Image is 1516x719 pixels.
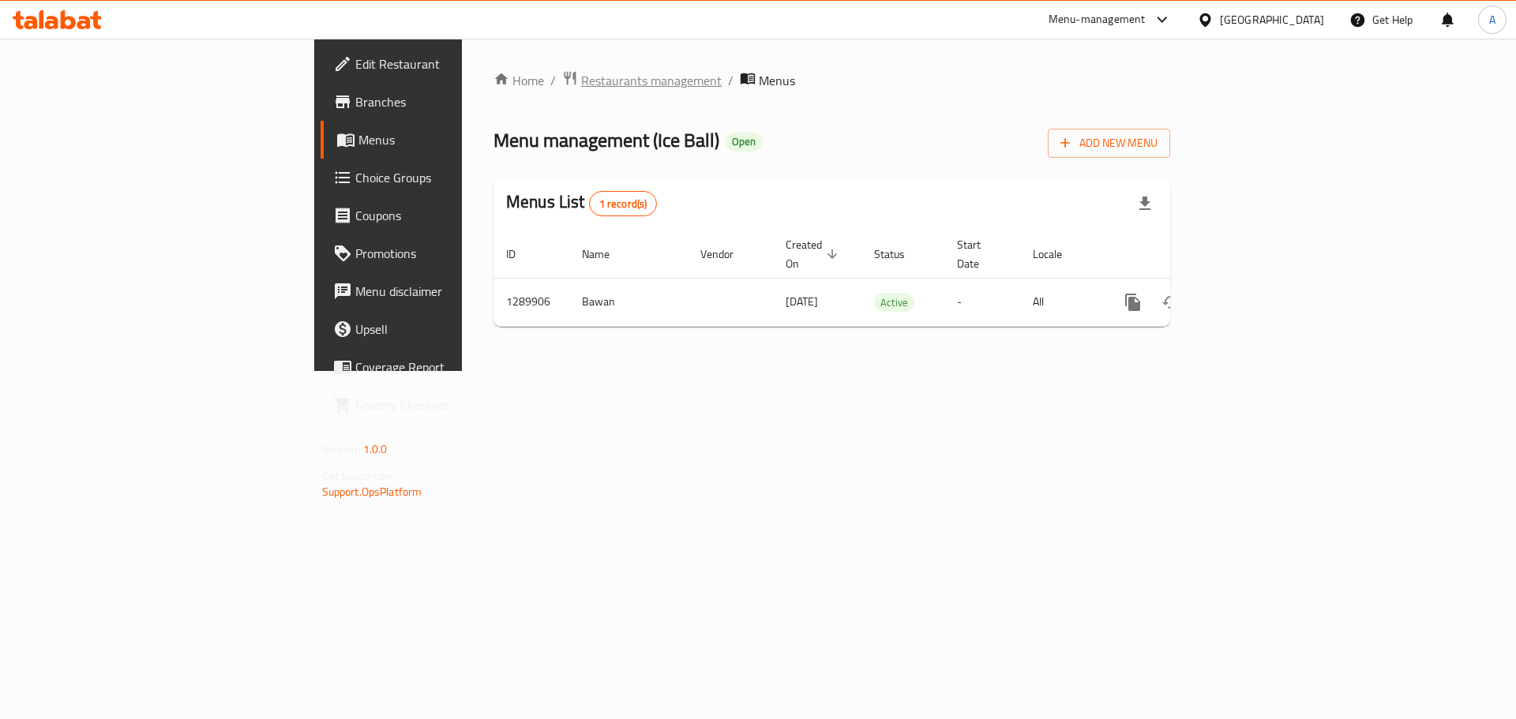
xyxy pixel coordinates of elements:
[944,278,1020,326] td: -
[726,135,762,148] span: Open
[321,121,568,159] a: Menus
[506,245,536,264] span: ID
[321,272,568,310] a: Menu disclaimer
[1020,278,1101,326] td: All
[590,197,657,212] span: 1 record(s)
[321,45,568,83] a: Edit Restaurant
[874,294,914,312] span: Active
[700,245,754,264] span: Vendor
[322,481,422,502] a: Support.OpsPlatform
[321,234,568,272] a: Promotions
[355,320,555,339] span: Upsell
[1489,11,1495,28] span: A
[493,230,1278,327] table: enhanced table
[728,71,734,90] li: /
[874,245,925,264] span: Status
[355,168,555,187] span: Choice Groups
[726,133,762,152] div: Open
[1048,129,1170,158] button: Add New Menu
[1101,230,1278,279] th: Actions
[322,466,395,486] span: Get support on:
[1126,185,1164,223] div: Export file
[321,197,568,234] a: Coupons
[506,190,657,216] h2: Menus List
[786,235,842,273] span: Created On
[1049,10,1146,29] div: Menu-management
[493,122,719,158] span: Menu management ( Ice Ball )
[355,206,555,225] span: Coupons
[321,348,568,386] a: Coverage Report
[321,159,568,197] a: Choice Groups
[321,83,568,121] a: Branches
[358,130,555,149] span: Menus
[322,439,361,459] span: Version:
[589,191,658,216] div: Total records count
[786,291,818,312] span: [DATE]
[321,310,568,348] a: Upsell
[363,439,388,459] span: 1.0.0
[355,244,555,263] span: Promotions
[562,70,722,91] a: Restaurants management
[1114,283,1152,321] button: more
[321,386,568,424] a: Grocery Checklist
[582,245,630,264] span: Name
[355,282,555,301] span: Menu disclaimer
[1220,11,1324,28] div: [GEOGRAPHIC_DATA]
[1060,133,1158,153] span: Add New Menu
[355,395,555,414] span: Grocery Checklist
[355,92,555,111] span: Branches
[1033,245,1083,264] span: Locale
[874,293,914,312] div: Active
[1152,283,1190,321] button: Change Status
[355,54,555,73] span: Edit Restaurant
[493,70,1170,91] nav: breadcrumb
[957,235,1001,273] span: Start Date
[581,71,722,90] span: Restaurants management
[759,71,795,90] span: Menus
[569,278,688,326] td: Bawan
[355,358,555,376] span: Coverage Report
